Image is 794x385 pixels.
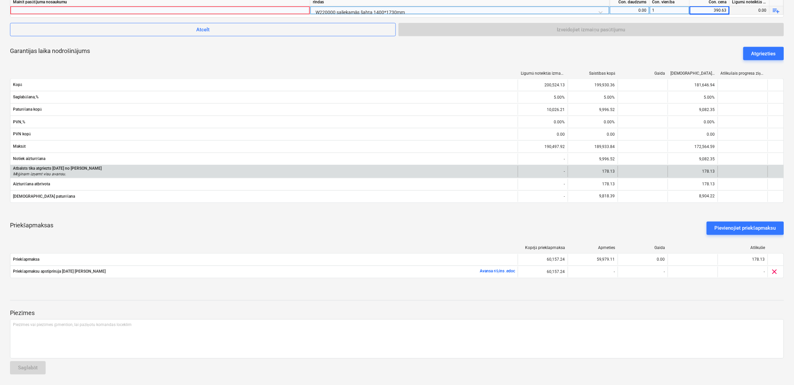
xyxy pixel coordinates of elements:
[518,117,568,127] div: 0.00%
[721,246,765,251] div: Atlikušie
[13,269,106,275] p: Priekšapmaksu apstiprināja [DATE] [PERSON_NAME]
[718,254,768,265] div: 178.13
[568,104,618,115] div: 9,996.52
[668,80,718,90] div: 181,646.94
[10,23,396,36] button: Atcelt
[10,47,90,60] p: Garantijas laika nodrošinājums
[521,71,565,76] div: Līgumā noteiktās izmaksas
[518,104,568,115] div: 10,026.21
[618,254,668,265] div: 0.00
[13,194,515,199] span: [DEMOGRAPHIC_DATA] paturēšana
[599,194,615,199] p: 9,818.39
[721,71,765,76] div: Atlikušais progresa ziņojums
[13,182,515,187] span: Aizturēšana atbrīvota
[518,267,568,277] div: 60,157.24
[13,107,515,112] span: Paturēšana kopā
[518,80,568,90] div: 200,524.13
[480,269,515,274] a: Avansa rēķins .edoc
[13,166,102,172] p: Atbalsts tika atgriezts [DATE] no [PERSON_NAME]
[668,141,718,152] div: 172,564.59
[668,92,718,103] div: 5.00%
[13,257,515,262] span: Priekšapmaksa
[568,154,618,164] div: 9,996.52
[13,172,102,177] p: Mēģinam izņemt visu avansu.
[568,267,618,277] div: -
[13,82,515,87] span: Kopā
[568,92,618,103] div: 5.00%
[568,117,618,127] div: 0.00%
[13,120,515,124] span: PVN,%
[10,309,784,317] p: Piezīmes
[668,129,718,140] div: 0.00
[518,141,568,152] div: 190,497.92
[668,166,718,177] div: 178.13
[612,6,647,15] div: 0.00
[10,222,53,235] p: Priekšapmaksas
[13,144,515,149] span: Maksāt
[772,7,780,15] span: playlist_add
[518,166,568,177] div: -
[568,80,618,90] div: 199,930.36
[518,154,568,164] div: -
[771,268,779,276] span: clear
[668,117,718,127] div: 0.00%
[518,254,568,265] div: 60,157.24
[571,71,615,76] div: Saistības kopā
[671,71,715,76] div: [DEMOGRAPHIC_DATA] izmaksas
[692,6,727,15] div: 390.63
[568,179,618,190] div: 178.13
[518,129,568,140] div: 0.00
[718,267,768,277] div: -
[715,224,776,233] div: Pievienojiet priekšapmaksu
[518,191,568,202] div: -
[568,166,618,177] div: 178.13
[751,49,776,58] div: Atgriezties
[518,179,568,190] div: -
[568,141,618,152] div: 189,933.84
[668,179,718,190] div: 178.13
[13,95,515,100] span: Saglabāšana,%
[730,6,770,15] div: 0.00
[568,254,618,265] div: 59,979.11
[13,156,515,161] span: Notiek aizturēšana
[668,154,718,164] div: 9,082.35
[568,129,618,140] div: 0.00
[650,6,690,15] div: 1
[621,246,665,250] div: Gaida
[621,71,665,76] div: Gaida
[571,246,615,250] div: Apmeties
[707,222,784,235] button: Pievienojiet priekšapmaksu
[668,104,718,115] div: 9,082.35
[699,194,715,199] p: 8,904.22
[743,47,784,60] button: Atgriezties
[196,25,210,34] div: Atcelt
[13,132,515,137] span: PVN kopā
[618,267,668,277] div: -
[518,92,568,103] div: 5.00%
[521,246,565,251] div: Kopējā priekšapmaksa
